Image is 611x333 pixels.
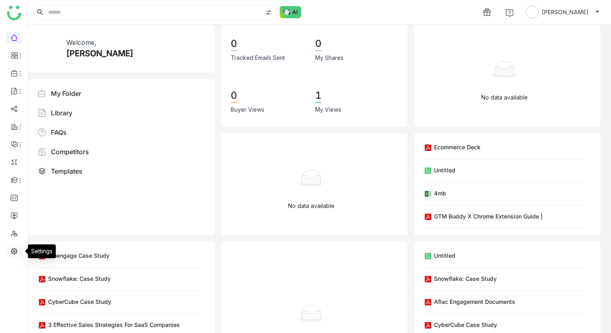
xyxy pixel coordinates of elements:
[506,9,514,17] img: help.svg
[51,147,89,157] div: Competitors
[434,320,497,329] div: CyberCube Case Study
[434,274,497,283] div: Snowflake: Case Study
[48,251,110,260] div: Moengage Case Study
[231,89,237,103] div: 0
[315,53,343,62] div: My Shares
[48,274,111,283] div: Snowflake: Case Study
[315,89,322,103] div: 1
[524,6,601,19] button: [PERSON_NAME]
[51,127,67,137] div: FAQs
[51,166,82,176] div: Templates
[7,6,21,20] img: logo
[28,244,56,258] div: Settings
[66,47,133,59] div: [PERSON_NAME]
[231,105,264,114] div: Buyer Views
[434,297,515,306] div: Aflac Engagement Documents
[66,38,96,47] div: Welcome,
[51,89,81,98] div: My Folder
[526,6,539,19] img: avatar
[434,212,543,221] div: GTM Buddy X Chrome Extension Guide |
[48,320,180,329] div: 3 Effective Sales Strategies for SaaS Companies
[315,105,341,114] div: My Views
[434,189,446,197] div: 4mb
[48,297,111,306] div: CyberCube Case Study
[434,166,455,174] div: Untitled
[51,108,72,118] div: Library
[231,53,285,62] div: Tracked Emails Sent
[265,9,272,16] img: search-type.svg
[288,201,335,210] p: No data available
[231,37,237,51] div: 0
[280,6,301,18] img: ask-buddy-normal.svg
[38,38,60,59] img: 61307121755ca5673e314e4d
[481,93,528,102] p: No data available
[542,8,588,17] span: [PERSON_NAME]
[434,251,455,260] div: Untitled
[434,143,480,151] div: Ecommerce Deck
[315,37,322,51] div: 0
